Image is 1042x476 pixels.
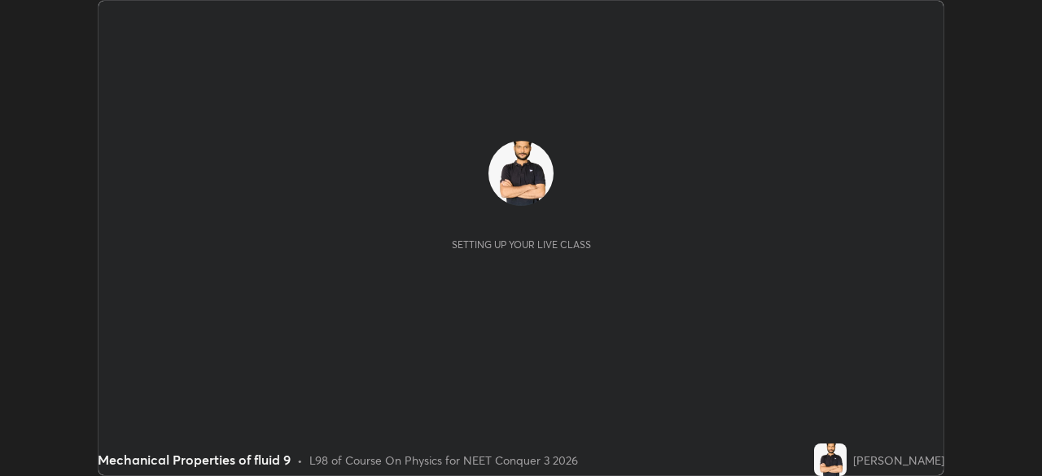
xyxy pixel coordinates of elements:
img: 9b132aa6584040628f3b4db6e16b22c9.jpg [488,141,554,206]
div: Mechanical Properties of fluid 9 [98,450,291,469]
div: [PERSON_NAME] [853,452,944,469]
div: L98 of Course On Physics for NEET Conquer 3 2026 [309,452,578,469]
img: 9b132aa6584040628f3b4db6e16b22c9.jpg [814,443,847,476]
div: • [297,452,303,469]
div: Setting up your live class [452,238,591,251]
